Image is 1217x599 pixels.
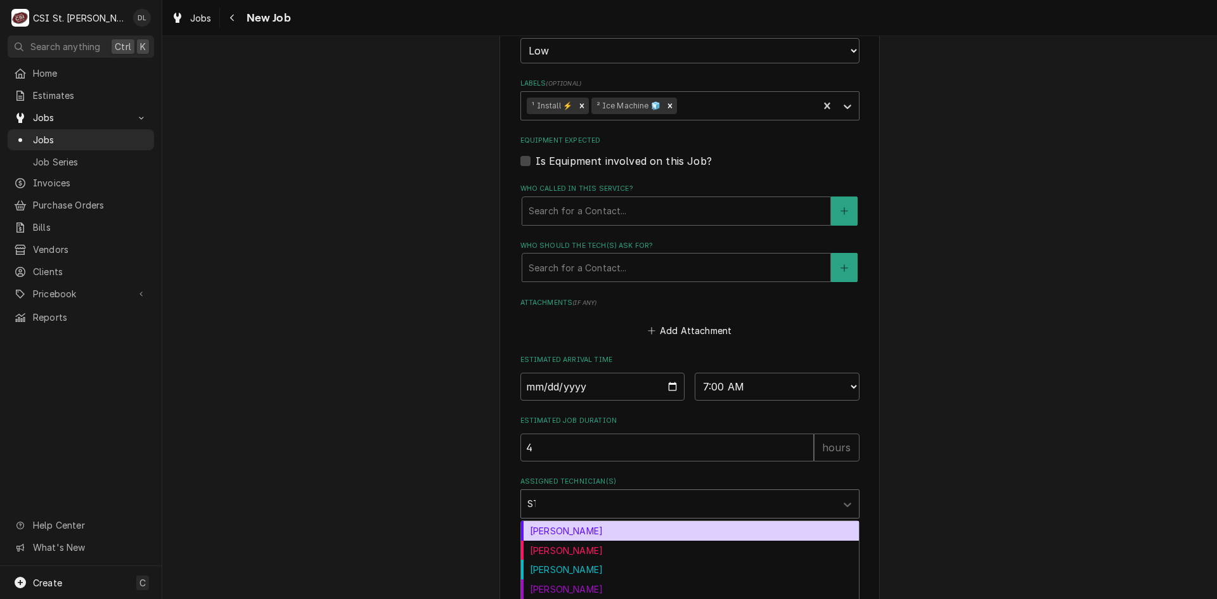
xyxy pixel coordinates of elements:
input: Date [520,373,685,401]
div: Attachments [520,298,860,340]
span: Clients [33,265,148,278]
div: Assigned Technician(s) [520,477,860,518]
svg: Create New Contact [840,207,848,216]
button: Create New Contact [831,253,858,282]
div: David Lindsey's Avatar [133,9,151,27]
a: Home [8,63,154,84]
div: CSI St. [PERSON_NAME] [33,11,126,25]
label: Is Equipment involved on this Job? [536,153,712,169]
span: Purchase Orders [33,198,148,212]
label: Attachments [520,298,860,308]
div: DL [133,9,151,27]
div: CSI St. Louis's Avatar [11,9,29,27]
span: Home [33,67,148,80]
div: Estimated Job Duration [520,416,860,461]
span: Create [33,577,62,588]
label: Estimated Arrival Time [520,355,860,365]
div: [PERSON_NAME] [521,560,859,579]
div: ¹ Install ⚡️ [527,98,575,114]
span: Jobs [190,11,212,25]
a: Jobs [166,8,217,29]
div: [PERSON_NAME] [521,521,859,541]
span: Invoices [33,176,148,190]
div: Who should the tech(s) ask for? [520,241,860,282]
div: Equipment Expected [520,136,860,168]
a: Go to Help Center [8,515,154,536]
span: Estimates [33,89,148,102]
a: Jobs [8,129,154,150]
div: Remove ² Ice Machine 🧊 [663,98,677,114]
button: Navigate back [222,8,243,28]
div: Who called in this service? [520,184,860,225]
span: What's New [33,541,146,554]
span: New Job [243,10,291,27]
select: Time Select [695,373,860,401]
span: Jobs [33,111,129,124]
span: Bills [33,221,148,234]
button: Create New Contact [831,196,858,226]
div: [PERSON_NAME] [521,541,859,560]
div: hours [814,434,860,461]
label: Who called in this service? [520,184,860,194]
div: C [11,9,29,27]
button: Search anythingCtrlK [8,35,154,58]
span: Jobs [33,133,148,146]
div: Priority [520,20,860,63]
div: Labels [520,79,860,120]
a: Clients [8,261,154,282]
a: Go to What's New [8,537,154,558]
span: Vendors [33,243,148,256]
a: Reports [8,307,154,328]
div: [PERSON_NAME] [521,579,859,599]
label: Labels [520,79,860,89]
span: Search anything [30,40,100,53]
div: ² Ice Machine 🧊 [591,98,663,114]
button: Add Attachment [645,322,734,340]
label: Equipment Expected [520,136,860,146]
span: ( if any ) [572,299,596,306]
svg: Create New Contact [840,264,848,273]
a: Invoices [8,172,154,193]
a: Vendors [8,239,154,260]
a: Go to Pricebook [8,283,154,304]
div: Estimated Arrival Time [520,355,860,400]
span: Pricebook [33,287,129,300]
a: Estimates [8,85,154,106]
a: Job Series [8,151,154,172]
div: Remove ¹ Install ⚡️ [575,98,589,114]
label: Who should the tech(s) ask for? [520,241,860,251]
span: Ctrl [115,40,131,53]
a: Purchase Orders [8,195,154,216]
a: Bills [8,217,154,238]
span: Job Series [33,155,148,169]
span: Reports [33,311,148,324]
span: Help Center [33,518,146,532]
label: Assigned Technician(s) [520,477,860,487]
span: ( optional ) [546,80,581,87]
label: Estimated Job Duration [520,416,860,426]
span: K [140,40,146,53]
span: C [139,576,146,589]
a: Go to Jobs [8,107,154,128]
